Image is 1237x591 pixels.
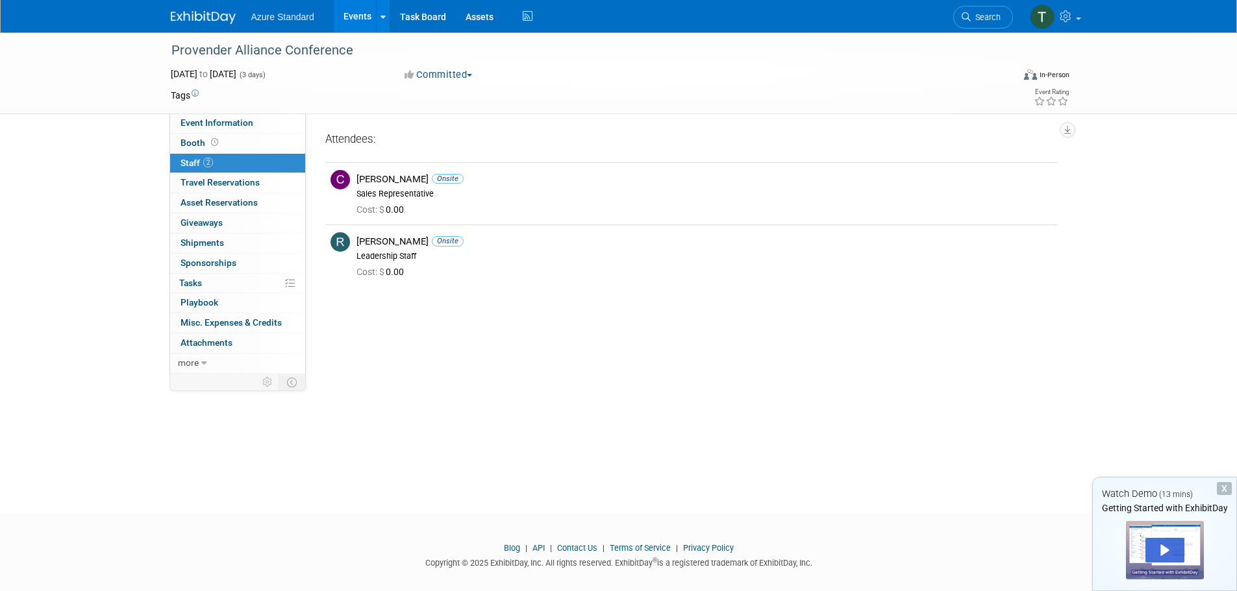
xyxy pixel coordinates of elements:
[1145,538,1184,562] div: Play
[170,173,305,193] a: Travel Reservations
[171,89,199,102] td: Tags
[181,177,260,187] span: Travel Reservations
[170,354,305,373] a: more
[1159,490,1193,499] span: (13 mins)
[178,357,199,368] span: more
[1030,5,1055,29] img: Toni Virgil
[170,333,305,353] a: Attachments
[356,251,1052,261] div: Leadership Staff
[181,158,213,168] span: Staff
[238,71,266,79] span: (3 days)
[256,374,279,391] td: Personalize Event Tab Strip
[170,313,305,333] a: Misc. Expenses & Credits
[356,189,1052,199] div: Sales Representative
[197,69,210,79] span: to
[251,12,314,22] span: Azure Standard
[522,543,531,553] span: |
[181,258,236,268] span: Sponsorships
[170,293,305,313] a: Playbook
[432,236,464,246] span: Onsite
[1024,69,1037,80] img: Format-Inperson.png
[432,174,464,184] span: Onsite
[181,297,218,308] span: Playbook
[203,158,213,167] span: 2
[181,237,224,248] span: Shipments
[653,557,657,564] sup: ®
[547,543,555,553] span: |
[356,235,1052,248] div: [PERSON_NAME]
[356,267,386,277] span: Cost: $
[167,39,993,62] div: Provender Alliance Conference
[170,193,305,213] a: Asset Reservations
[331,232,350,252] img: R.jpg
[325,132,1057,149] div: Attendees:
[181,117,253,128] span: Event Information
[331,170,350,189] img: C.jpg
[1217,482,1232,495] div: Dismiss
[181,197,258,208] span: Asset Reservations
[504,543,520,553] a: Blog
[683,543,734,553] a: Privacy Policy
[356,173,1052,186] div: [PERSON_NAME]
[279,374,305,391] td: Toggle Event Tabs
[356,204,386,215] span: Cost: $
[170,114,305,133] a: Event Information
[610,543,671,553] a: Terms of Service
[170,134,305,153] a: Booth
[557,543,597,553] a: Contact Us
[936,67,1070,87] div: Event Format
[181,317,282,328] span: Misc. Expenses & Credits
[971,12,1001,22] span: Search
[1093,487,1236,501] div: Watch Demo
[400,68,477,82] button: Committed
[170,254,305,273] a: Sponsorships
[170,213,305,233] a: Giveaways
[673,543,681,553] span: |
[181,337,232,348] span: Attachments
[208,138,221,147] span: Booth not reserved yet
[532,543,545,553] a: API
[181,138,221,148] span: Booth
[179,278,202,288] span: Tasks
[599,543,608,553] span: |
[356,267,409,277] span: 0.00
[170,154,305,173] a: Staff2
[171,11,236,24] img: ExhibitDay
[356,204,409,215] span: 0.00
[953,6,1013,29] a: Search
[181,217,223,228] span: Giveaways
[171,69,236,79] span: [DATE] [DATE]
[1034,89,1069,95] div: Event Rating
[170,274,305,293] a: Tasks
[1039,70,1069,80] div: In-Person
[1093,501,1236,514] div: Getting Started with ExhibitDay
[170,234,305,253] a: Shipments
